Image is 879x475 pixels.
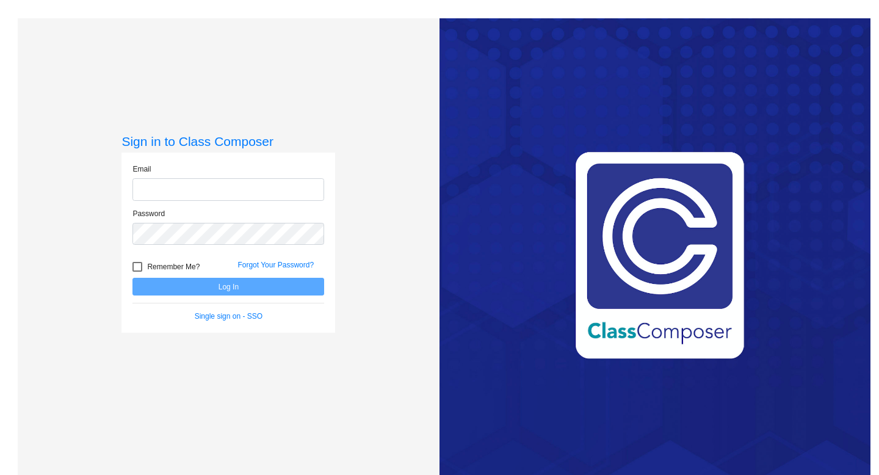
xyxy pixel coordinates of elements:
span: Remember Me? [147,259,200,274]
button: Log In [132,278,324,296]
a: Single sign on - SSO [195,312,262,321]
label: Email [132,164,151,175]
label: Password [132,208,165,219]
h3: Sign in to Class Composer [121,134,335,149]
a: Forgot Your Password? [237,261,314,269]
